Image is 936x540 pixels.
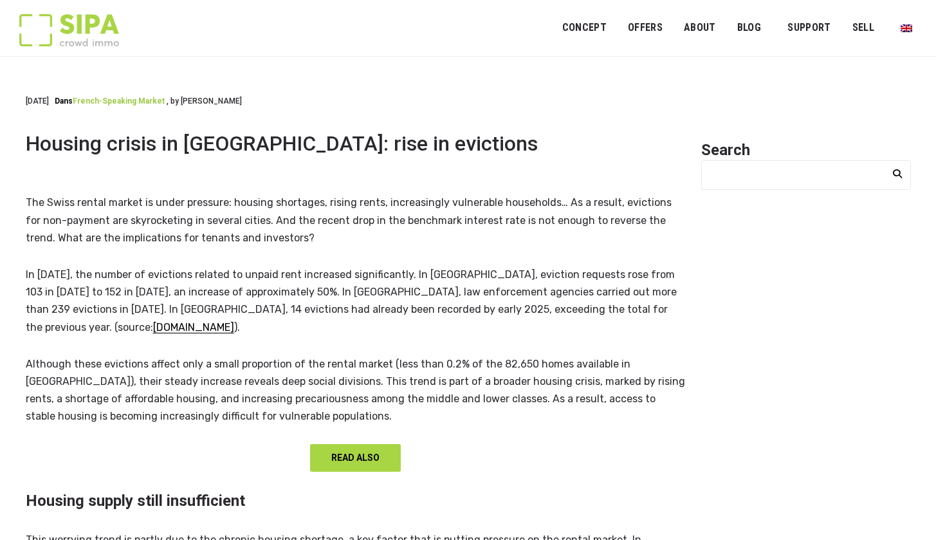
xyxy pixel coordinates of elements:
[26,355,686,425] p: Although these evictions affect only a small proportion of the rental market (less than 0.2% of t...
[167,97,242,106] span: , by [PERSON_NAME]
[729,14,770,42] a: Blog
[619,14,671,42] a: OFFERS
[19,14,119,46] img: Logo
[701,140,911,160] h2: Search
[26,266,686,336] p: In [DATE], the number of evictions related to unpaid rent increased significantly. In [GEOGRAPHIC...
[26,194,686,247] p: The Swiss rental market is under pressure: housing shortages, rising rents, increasingly vulnerab...
[26,133,686,155] h1: Housing crisis in [GEOGRAPHIC_DATA]: rise in evictions
[55,97,73,106] span: Dans
[26,491,686,511] h2: Housing supply still insufficient
[310,444,401,472] a: READ ALSO
[562,12,917,44] nav: Primary menu
[892,15,921,40] a: Switch to
[779,14,839,42] a: Support
[554,14,615,42] a: Concept
[843,14,883,42] a: Sell
[675,14,724,42] a: ABOUT
[153,321,234,333] a: [DOMAIN_NAME]
[73,97,165,106] a: French-speaking market
[901,24,912,32] img: English
[26,95,242,107] div: [DATE]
